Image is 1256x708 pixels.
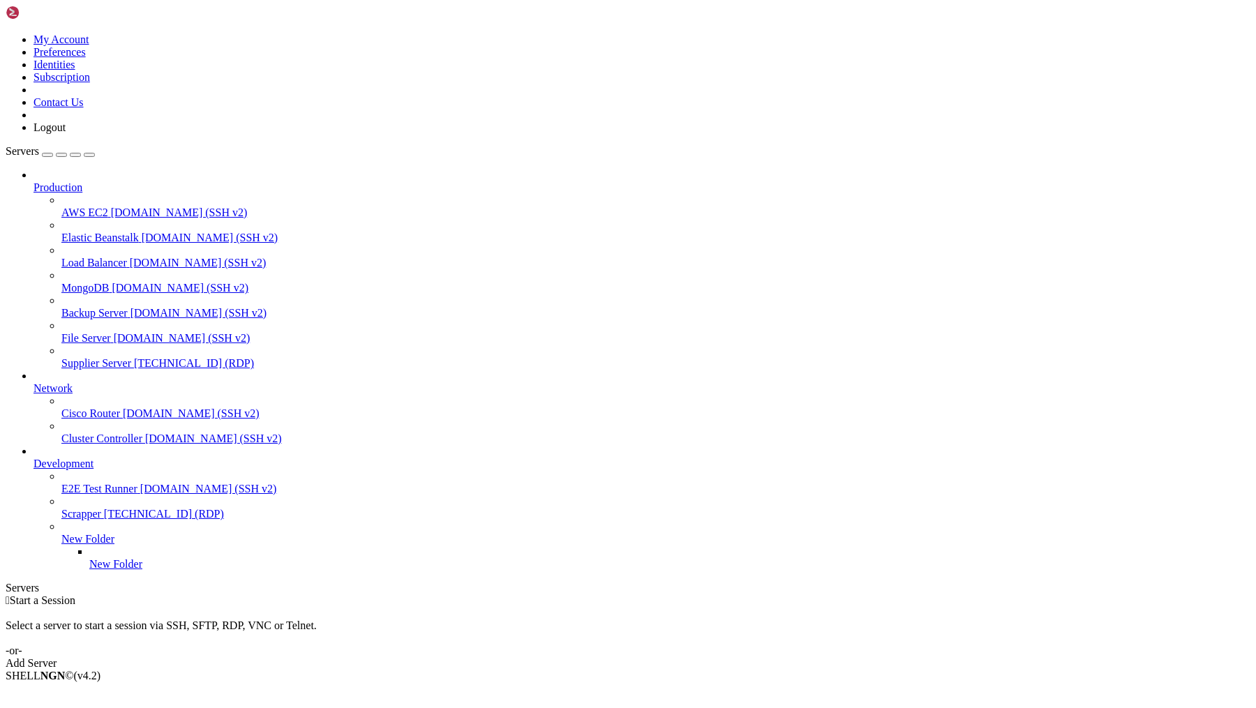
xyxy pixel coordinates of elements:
a: Network [33,382,1250,395]
a: My Account [33,33,89,45]
li: Network [33,370,1250,445]
span: Supplier Server [61,357,131,369]
li: Scrapper [TECHNICAL_ID] (RDP) [61,495,1250,520]
div: Servers [6,582,1250,594]
div: Add Server [6,657,1250,670]
li: E2E Test Runner [DOMAIN_NAME] (SSH v2) [61,470,1250,495]
span: [DOMAIN_NAME] (SSH v2) [111,206,248,218]
span: MongoDB [61,282,109,294]
span: [DOMAIN_NAME] (SSH v2) [112,282,248,294]
a: Subscription [33,71,90,83]
li: New Folder [61,520,1250,571]
a: Servers [6,145,95,157]
li: Elastic Beanstalk [DOMAIN_NAME] (SSH v2) [61,219,1250,244]
li: Development [33,445,1250,571]
a: Scrapper [TECHNICAL_ID] (RDP) [61,508,1250,520]
span: New Folder [89,558,142,570]
li: Cluster Controller [DOMAIN_NAME] (SSH v2) [61,420,1250,445]
span: Start a Session [10,594,75,606]
a: Backup Server [DOMAIN_NAME] (SSH v2) [61,307,1250,319]
a: Cisco Router [DOMAIN_NAME] (SSH v2) [61,407,1250,420]
span: Development [33,458,94,469]
a: Development [33,458,1250,470]
span: [TECHNICAL_ID] (RDP) [134,357,254,369]
a: Supplier Server [TECHNICAL_ID] (RDP) [61,357,1250,370]
span: Servers [6,145,39,157]
a: Logout [33,121,66,133]
a: File Server [DOMAIN_NAME] (SSH v2) [61,332,1250,345]
span: Network [33,382,73,394]
a: Identities [33,59,75,70]
li: MongoDB [DOMAIN_NAME] (SSH v2) [61,269,1250,294]
span: Cluster Controller [61,432,142,444]
li: Supplier Server [TECHNICAL_ID] (RDP) [61,345,1250,370]
li: Production [33,169,1250,370]
span: [DOMAIN_NAME] (SSH v2) [123,407,260,419]
a: Production [33,181,1250,194]
span: Cisco Router [61,407,120,419]
span: [DOMAIN_NAME] (SSH v2) [130,257,267,269]
span: Scrapper [61,508,101,520]
a: MongoDB [DOMAIN_NAME] (SSH v2) [61,282,1250,294]
b: NGN [40,670,66,681]
span: File Server [61,332,111,344]
span: [DOMAIN_NAME] (SSH v2) [114,332,251,344]
a: Cluster Controller [DOMAIN_NAME] (SSH v2) [61,432,1250,445]
span: AWS EC2 [61,206,108,218]
a: AWS EC2 [DOMAIN_NAME] (SSH v2) [61,206,1250,219]
span:  [6,594,10,606]
li: AWS EC2 [DOMAIN_NAME] (SSH v2) [61,194,1250,219]
span: Load Balancer [61,257,127,269]
li: Cisco Router [DOMAIN_NAME] (SSH v2) [61,395,1250,420]
a: New Folder [61,533,1250,545]
span: SHELL © [6,670,100,681]
a: New Folder [89,558,1250,571]
li: Load Balancer [DOMAIN_NAME] (SSH v2) [61,244,1250,269]
li: New Folder [89,545,1250,571]
span: Production [33,181,82,193]
span: New Folder [61,533,114,545]
span: E2E Test Runner [61,483,137,495]
a: E2E Test Runner [DOMAIN_NAME] (SSH v2) [61,483,1250,495]
span: 4.2.0 [74,670,101,681]
li: File Server [DOMAIN_NAME] (SSH v2) [61,319,1250,345]
img: Shellngn [6,6,86,20]
span: [DOMAIN_NAME] (SSH v2) [145,432,282,444]
span: [DOMAIN_NAME] (SSH v2) [130,307,267,319]
a: Load Balancer [DOMAIN_NAME] (SSH v2) [61,257,1250,269]
span: [DOMAIN_NAME] (SSH v2) [140,483,277,495]
span: Elastic Beanstalk [61,232,139,243]
a: Preferences [33,46,86,58]
a: Contact Us [33,96,84,108]
span: Backup Server [61,307,128,319]
a: Elastic Beanstalk [DOMAIN_NAME] (SSH v2) [61,232,1250,244]
span: [DOMAIN_NAME] (SSH v2) [142,232,278,243]
li: Backup Server [DOMAIN_NAME] (SSH v2) [61,294,1250,319]
div: Select a server to start a session via SSH, SFTP, RDP, VNC or Telnet. -or- [6,607,1250,657]
span: [TECHNICAL_ID] (RDP) [104,508,224,520]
